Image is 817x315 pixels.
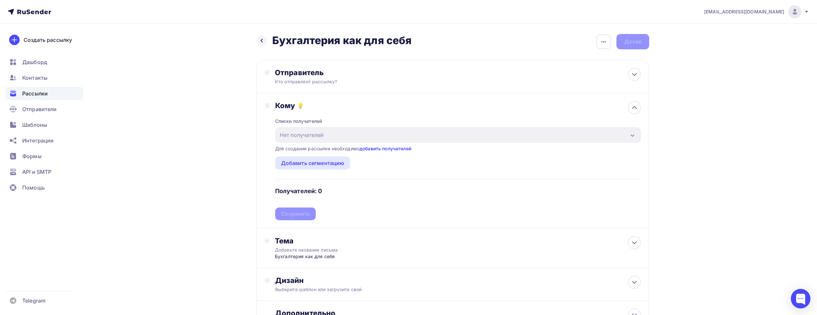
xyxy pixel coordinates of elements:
[704,8,784,15] span: [EMAIL_ADDRESS][DOMAIN_NAME]
[275,118,322,124] div: Списки получателей
[22,168,51,176] span: API и SMTP
[5,150,83,163] a: Формы
[275,276,641,285] div: Дизайн
[281,159,345,167] div: Добавить сегментацию
[275,68,417,77] div: Отправитель
[275,145,411,152] div: Для создания рассылки необходимо
[24,36,72,44] div: Создать рассылку
[275,247,391,253] div: Добавьте название письма
[5,87,83,100] a: Рассылки
[22,184,45,191] span: Помощь
[22,152,42,160] span: Формы
[5,118,83,131] a: Шаблоны
[275,236,404,245] div: Тема
[5,71,83,84] a: Контакты
[275,101,641,110] div: Кому
[22,105,57,113] span: Отправители
[22,297,45,305] span: Telegram
[275,286,605,293] div: Выберите шаблон или загрузите свой
[22,58,47,66] span: Дашборд
[275,187,322,195] h4: Получателей: 0
[360,146,411,151] a: добавить получателей
[275,127,641,143] button: Нет получателей
[5,103,83,116] a: Отправители
[22,90,48,97] span: Рассылки
[22,74,47,82] span: Контакты
[5,56,83,69] a: Дашборд
[275,78,402,85] div: Кто отправляет рассылку?
[22,137,54,144] span: Интеграции
[22,121,47,129] span: Шаблоны
[275,253,404,260] div: Бухгалтерия как для себя
[704,5,809,18] a: [EMAIL_ADDRESS][DOMAIN_NAME]
[272,34,412,47] h2: Бухгалтерия как для себя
